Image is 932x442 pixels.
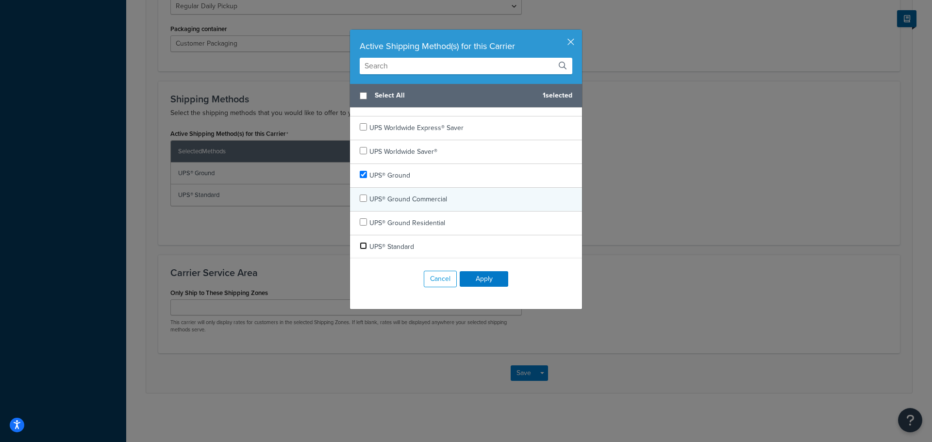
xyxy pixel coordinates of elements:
[360,39,572,53] div: Active Shipping Method(s) for this Carrier
[369,242,414,252] span: UPS® Standard
[424,271,457,287] button: Cancel
[375,89,535,102] span: Select All
[369,170,410,180] span: UPS® Ground
[460,271,508,287] button: Apply
[350,84,582,108] div: 1 selected
[360,58,572,74] input: Search
[369,218,445,228] span: UPS® Ground Residential
[369,123,464,133] span: UPS Worldwide Express® Saver
[369,194,447,204] span: UPS® Ground Commercial
[369,147,437,157] span: UPS Worldwide Saver®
